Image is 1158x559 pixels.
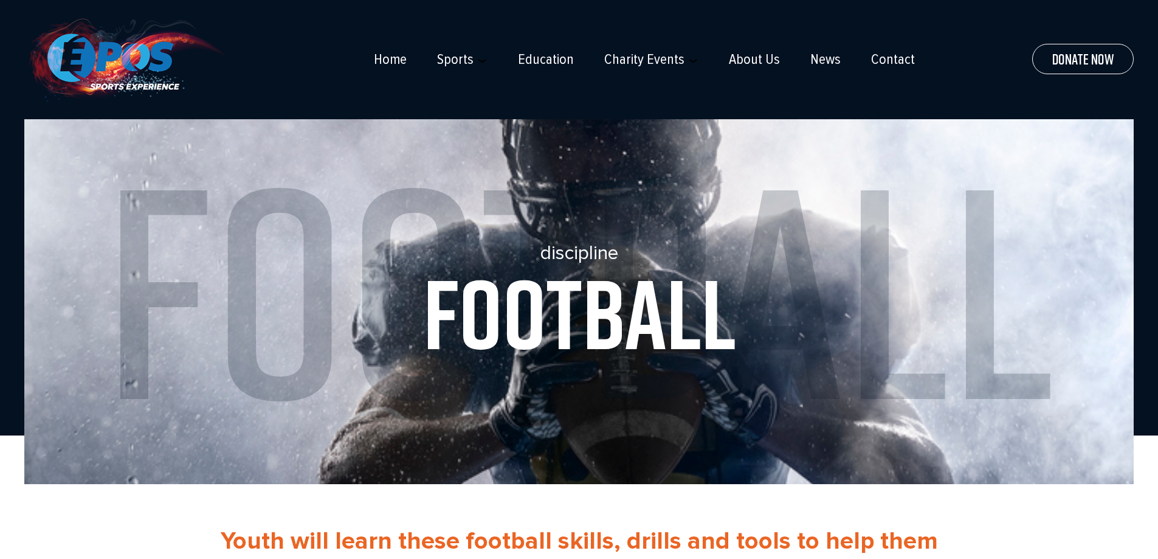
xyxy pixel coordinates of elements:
h5: discipline [49,241,1109,265]
h1: Football [49,265,1109,362]
a: Sports [437,51,474,68]
a: Education [518,51,574,68]
a: Contact [871,51,915,68]
a: News [810,51,841,68]
a: About Us [729,51,780,68]
a: Charity Events [604,51,684,68]
a: Donate Now [1032,44,1134,74]
a: Home [374,51,407,68]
